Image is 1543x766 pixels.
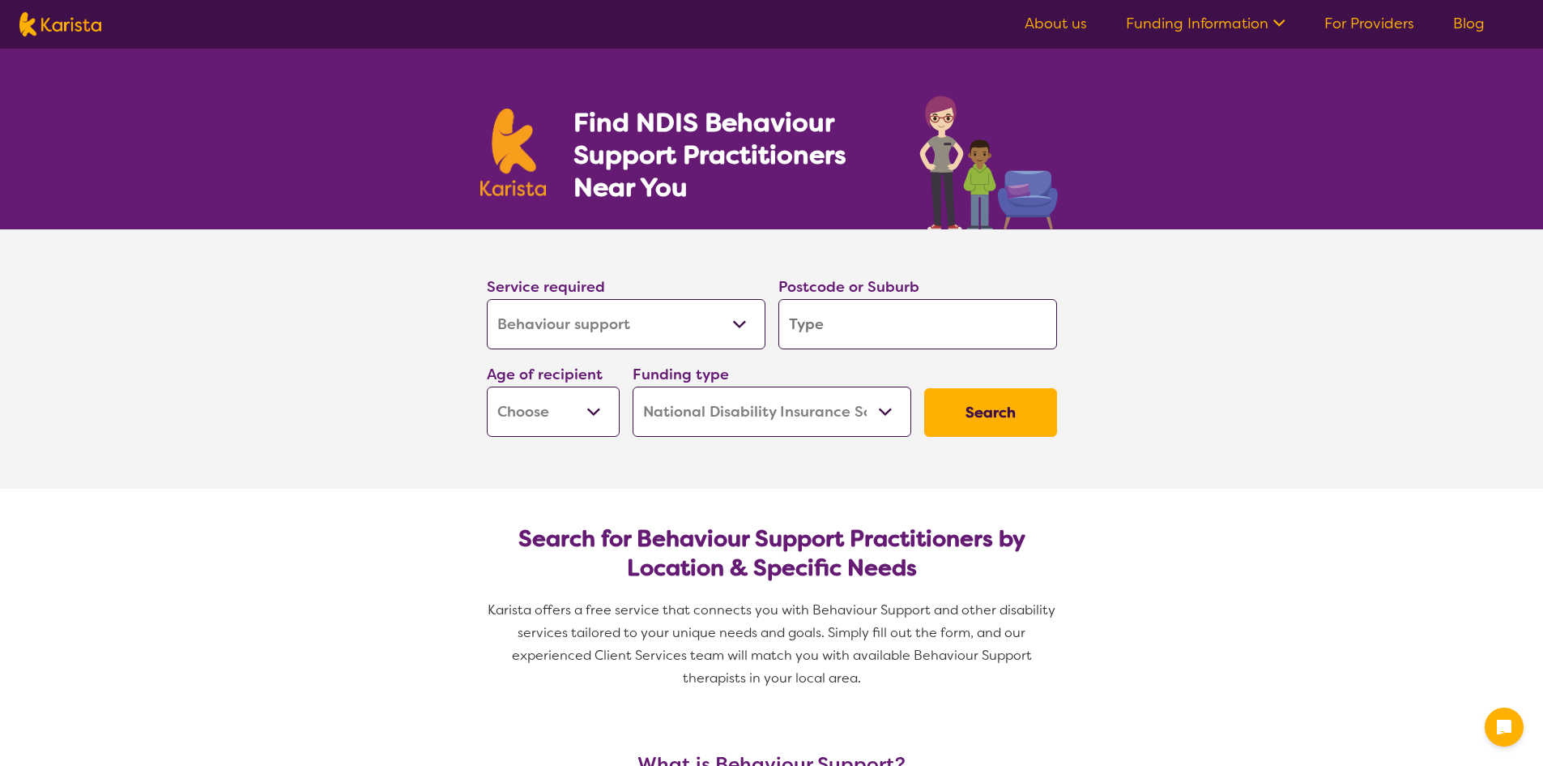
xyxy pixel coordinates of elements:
button: Search [924,388,1057,437]
a: About us [1025,14,1087,33]
label: Funding type [633,365,729,384]
img: Karista logo [19,12,101,36]
label: Postcode or Suburb [778,277,919,297]
h2: Search for Behaviour Support Practitioners by Location & Specific Needs [500,524,1044,583]
a: Funding Information [1126,14,1285,33]
input: Type [778,299,1057,349]
a: Blog [1453,14,1485,33]
img: Karista logo [480,109,547,196]
label: Age of recipient [487,365,603,384]
p: Karista offers a free service that connects you with Behaviour Support and other disability servi... [480,599,1063,690]
img: behaviour-support [915,88,1063,229]
h1: Find NDIS Behaviour Support Practitioners Near You [573,106,887,203]
a: For Providers [1324,14,1414,33]
label: Service required [487,277,605,297]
